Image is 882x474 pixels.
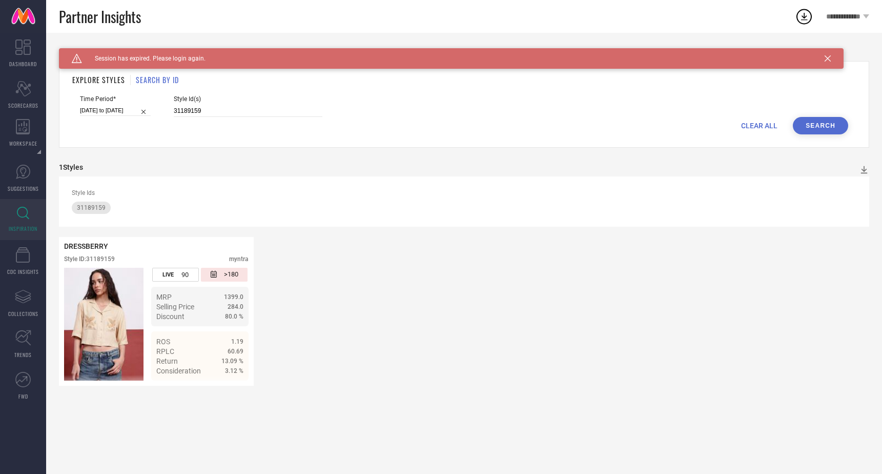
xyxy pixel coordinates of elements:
[201,268,248,282] div: Number of days since the style was first listed on the platform
[224,293,243,301] span: 1399.0
[7,268,39,275] span: CDC INSIGHTS
[228,348,243,355] span: 60.69
[224,270,238,279] span: >180
[156,357,178,365] span: Return
[156,367,201,375] span: Consideration
[162,271,174,278] span: LIVE
[8,102,38,109] span: SCORECARDS
[228,303,243,310] span: 284.0
[741,122,777,130] span: CLEAR ALL
[64,242,108,250] span: DRESSBERRY
[14,351,32,359] span: TRENDS
[156,347,174,355] span: RPLC
[174,105,322,117] input: Enter comma separated style ids e.g. 12345, 67890
[72,74,125,85] h1: EXPLORE STYLES
[156,312,184,321] span: Discount
[793,117,848,134] button: Search
[64,255,115,263] div: Style ID: 31189159
[795,7,813,26] div: Open download list
[82,55,206,62] span: Session has expired. Please login again.
[174,95,322,103] span: Style Id(s)
[220,385,243,393] span: Details
[231,338,243,345] span: 1.19
[156,303,194,311] span: Selling Price
[136,74,179,85] h1: SEARCH BY ID
[77,204,106,211] span: 31189159
[59,6,141,27] span: Partner Insights
[64,268,143,381] div: Click to view image
[9,60,37,68] span: DASHBOARD
[210,385,243,393] a: Details
[72,189,856,196] div: Style Ids
[64,268,143,381] img: Style preview image
[152,268,199,282] div: Number of days the style has been live on the platform
[229,255,249,263] div: myntra
[156,293,172,301] span: MRP
[8,310,38,318] span: COLLECTIONS
[59,48,869,56] div: Back TO Dashboard
[221,358,243,365] span: 13.09 %
[80,95,151,103] span: Time Period*
[181,271,189,279] span: 90
[225,367,243,374] span: 3.12 %
[9,140,37,147] span: WORKSPACE
[80,105,151,116] input: Select time period
[8,185,39,192] span: SUGGESTIONS
[18,392,28,400] span: FWD
[9,225,37,232] span: INSPIRATION
[59,163,83,171] div: 1 Styles
[156,338,170,346] span: ROS
[225,313,243,320] span: 80.0 %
